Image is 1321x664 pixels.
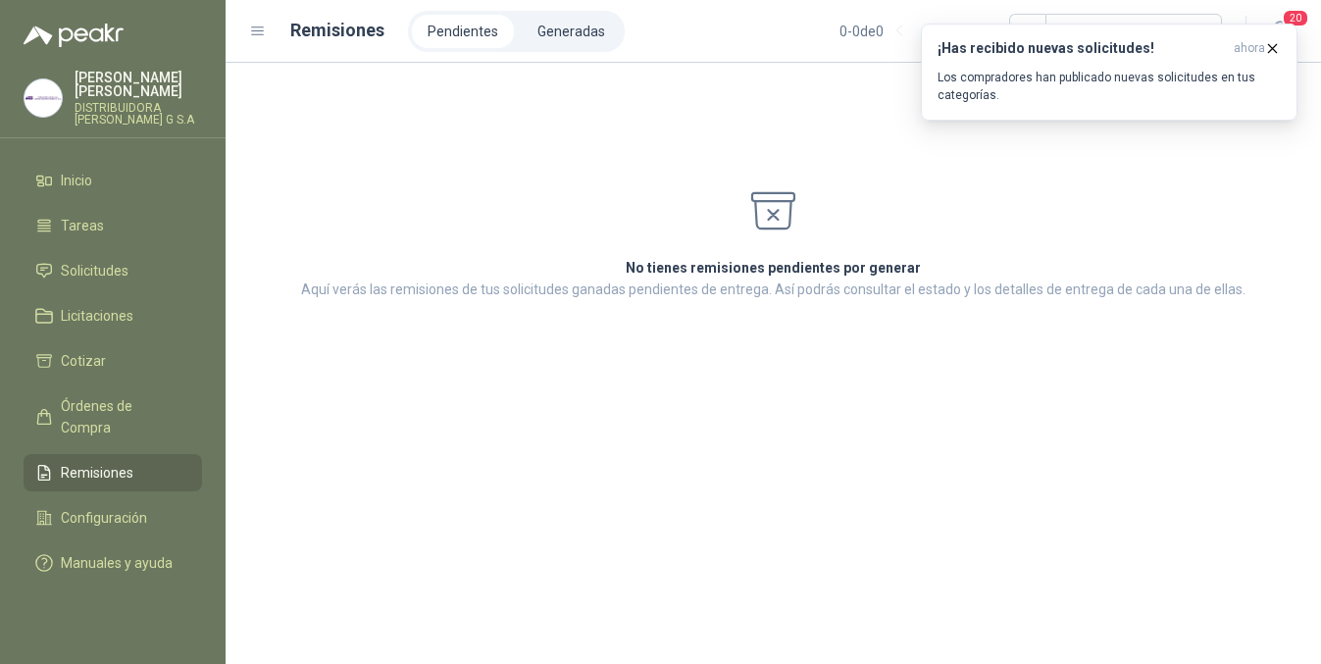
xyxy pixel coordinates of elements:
[61,552,173,574] span: Manuales y ayuda
[301,279,1245,300] p: Aquí verás las remisiones de tus solicitudes ganadas pendientes de entrega. Así podrás consultar ...
[290,17,384,44] h1: Remisiones
[24,387,202,446] a: Órdenes de Compra
[626,260,921,276] strong: No tienes remisiones pendientes por generar
[938,40,1226,57] h3: ¡Has recibido nuevas solicitudes!
[61,507,147,529] span: Configuración
[1282,9,1309,27] span: 20
[522,15,621,48] a: Generadas
[24,252,202,289] a: Solicitudes
[75,71,202,98] p: [PERSON_NAME] [PERSON_NAME]
[75,102,202,126] p: DISTRIBUIDORA [PERSON_NAME] G S.A
[24,162,202,199] a: Inicio
[61,170,92,191] span: Inicio
[839,16,946,47] div: 0 - 0 de 0
[24,499,202,536] a: Configuración
[61,260,128,281] span: Solicitudes
[61,215,104,236] span: Tareas
[25,79,62,117] img: Company Logo
[24,454,202,491] a: Remisiones
[61,305,133,327] span: Licitaciones
[61,350,106,372] span: Cotizar
[61,395,183,438] span: Órdenes de Compra
[1234,40,1265,57] span: ahora
[1262,14,1297,49] button: 20
[921,24,1297,121] button: ¡Has recibido nuevas solicitudes!ahora Los compradores han publicado nuevas solicitudes en tus ca...
[24,207,202,244] a: Tareas
[412,15,514,48] a: Pendientes
[24,297,202,334] a: Licitaciones
[24,342,202,380] a: Cotizar
[24,544,202,582] a: Manuales y ayuda
[938,69,1281,104] p: Los compradores han publicado nuevas solicitudes en tus categorías.
[24,24,124,47] img: Logo peakr
[61,462,133,484] span: Remisiones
